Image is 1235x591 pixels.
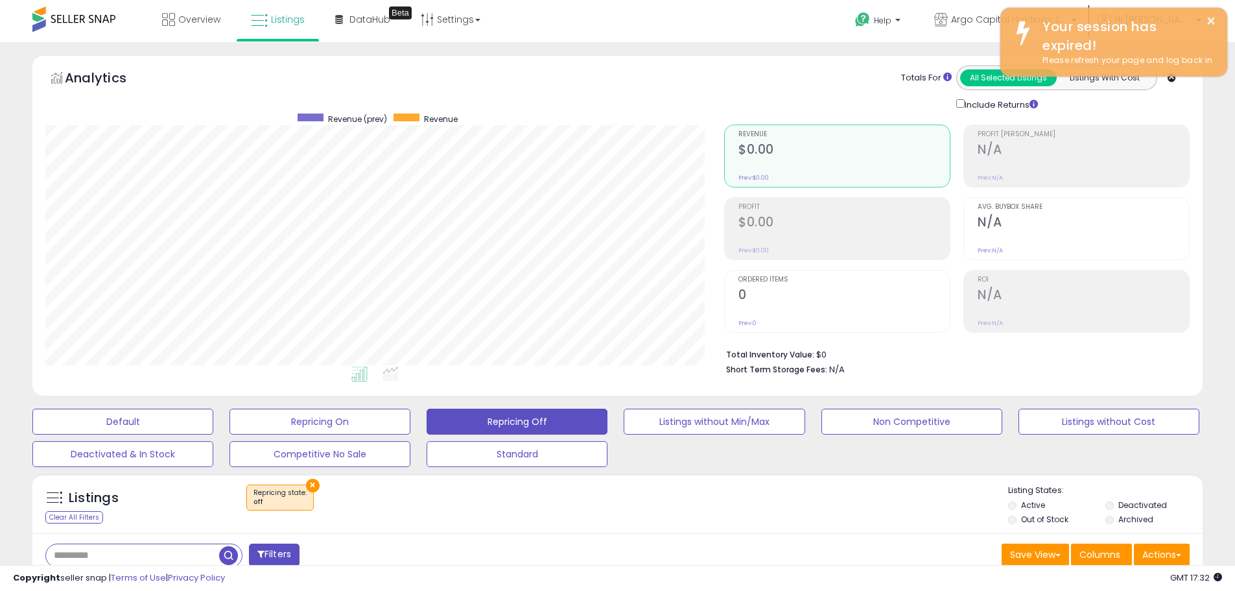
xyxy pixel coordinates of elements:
label: Deactivated [1118,500,1167,511]
small: Prev: $0.00 [738,174,769,182]
button: × [1206,13,1216,29]
button: Deactivated & In Stock [32,441,213,467]
span: Revenue (prev) [328,114,387,125]
span: Overview [178,13,220,26]
span: Help [874,15,891,26]
h5: Analytics [65,69,152,90]
button: All Selected Listings [960,69,1057,86]
h2: N/A [978,287,1189,305]
h5: Listings [69,489,119,507]
div: Clear All Filters [45,511,103,524]
button: Repricing On [229,409,410,435]
span: 2025-09-9 17:32 GMT [1170,572,1222,584]
button: Filters [249,544,300,566]
button: Default [32,409,213,435]
h2: $0.00 [738,215,950,232]
span: Profit [738,204,950,211]
div: Tooltip anchor [389,6,412,19]
button: × [306,479,320,492]
small: Prev: N/A [978,319,1003,327]
li: $0 [726,346,1180,361]
span: Profit [PERSON_NAME] [978,131,1189,138]
span: Listings [271,13,305,26]
b: Total Inventory Value: [726,349,814,360]
label: Active [1021,500,1045,511]
div: Your session has expired! [1033,18,1217,54]
label: Out of Stock [1021,514,1068,525]
span: Avg. Buybox Share [978,204,1189,211]
span: DataHub [349,13,390,26]
span: ROI [978,276,1189,283]
a: Privacy Policy [168,572,225,584]
strong: Copyright [13,572,60,584]
span: Revenue [424,114,458,125]
span: N/A [829,363,845,376]
div: off [253,498,307,507]
small: Prev: $0.00 [738,247,769,254]
span: Repricing state : [253,488,307,507]
span: Argo Capital Holdings, LLLC [951,13,1068,26]
button: Listings without Min/Max [624,409,805,435]
button: Columns [1071,544,1132,566]
a: Help [845,2,913,42]
button: Listings With Cost [1056,69,1153,86]
a: Terms of Use [111,572,166,584]
h2: $0.00 [738,142,950,160]
button: Non Competitive [821,409,1002,435]
p: Listing States: [1008,485,1203,497]
div: Please refresh your page and log back in [1033,54,1217,67]
h2: N/A [978,215,1189,232]
b: Short Term Storage Fees: [726,364,827,375]
h2: 0 [738,287,950,305]
div: seller snap | | [13,572,225,585]
button: Listings without Cost [1018,409,1199,435]
button: Competitive No Sale [229,441,410,467]
span: Revenue [738,131,950,138]
button: Standard [427,441,607,467]
button: Repricing Off [427,409,607,435]
small: Prev: N/A [978,247,1003,254]
button: Save View [1002,544,1069,566]
span: Ordered Items [738,276,950,283]
h2: N/A [978,142,1189,160]
span: Columns [1079,548,1120,561]
label: Archived [1118,514,1153,525]
i: Get Help [854,12,871,28]
small: Prev: 0 [738,319,757,327]
small: Prev: N/A [978,174,1003,182]
button: Actions [1134,544,1190,566]
div: Include Returns [947,97,1053,112]
div: Totals For [901,72,952,84]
